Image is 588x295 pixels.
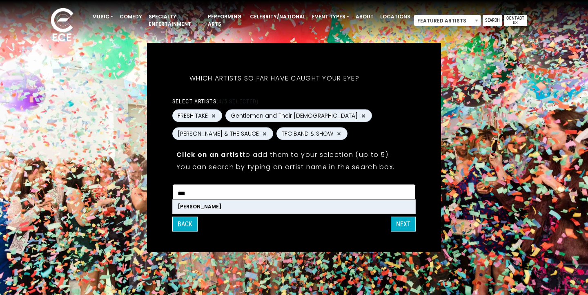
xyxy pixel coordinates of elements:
[116,10,145,24] a: Comedy
[178,112,208,120] span: FRESH TAKE
[178,190,410,197] textarea: Search
[172,64,376,93] h5: Which artists so far have caught your eye?
[173,200,415,214] li: [PERSON_NAME]
[176,162,412,172] p: You can search by typing an artist name in the search box.
[42,6,82,45] img: ece_new_logo_whitev2-1.png
[414,15,481,26] span: Featured Artists
[247,10,309,24] a: Celebrity/National
[176,150,412,160] p: to add them to your selection (up to 5).
[504,15,527,26] a: Contact Us
[282,130,333,138] span: TFC BAND & SHOW
[210,112,217,119] button: Remove FRESH TAKE
[336,130,342,137] button: Remove TFC BAND & SHOW
[172,98,258,105] label: Select artists
[360,112,367,119] button: Remove Gentlemen and Their Lady
[414,15,481,27] span: Featured Artists
[145,10,205,31] a: Specialty Entertainment
[205,10,247,31] a: Performing Arts
[178,130,259,138] span: [PERSON_NAME] & THE SAUCE
[89,10,116,24] a: Music
[352,10,377,24] a: About
[216,98,259,105] span: (4/5 selected)
[231,112,358,120] span: Gentlemen and Their [DEMOGRAPHIC_DATA]
[309,10,352,24] a: Event Types
[261,130,268,137] button: Remove J BAXTER & THE SAUCE
[172,217,198,232] button: Back
[391,217,416,232] button: Next
[176,150,243,159] strong: Click on an artist
[483,15,502,26] a: Search
[377,10,414,24] a: Locations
